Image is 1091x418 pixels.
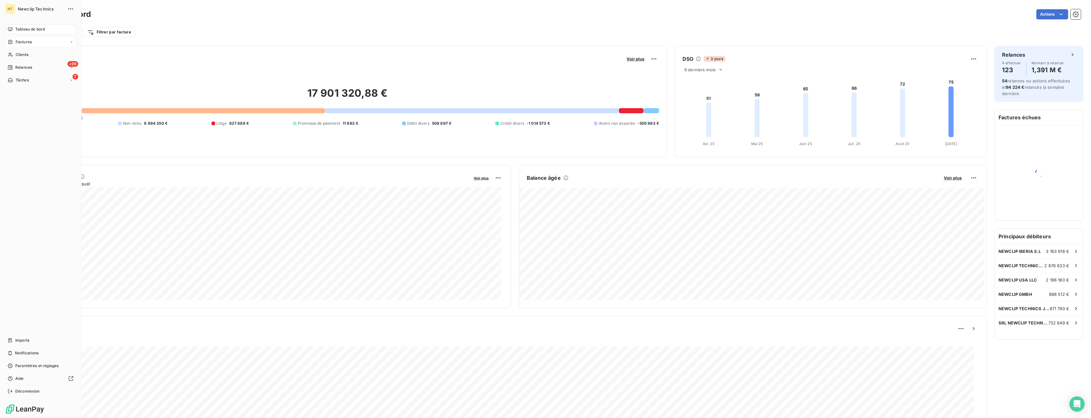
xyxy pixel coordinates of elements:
span: Déconnexion [15,388,40,394]
h4: 123 [1002,65,1021,75]
div: NT [5,4,15,14]
span: SRL NEWCLIP TECHNICS [GEOGRAPHIC_DATA] [998,320,1048,325]
span: Non-échu [123,121,141,126]
span: NEWCLIP IBERIA S.L [998,249,1041,254]
span: Clients [16,52,28,58]
span: Crédit divers [500,121,524,126]
span: 94 224 € [1006,85,1024,90]
tspan: [DATE] [945,142,957,146]
span: 888 512 € [1049,292,1069,297]
tspan: Mai 25 [751,142,763,146]
span: 732 649 € [1048,320,1069,325]
span: Avoirs non associés [599,121,635,126]
div: Open Intercom Messenger [1069,396,1085,412]
span: 9 894 350 € [144,121,168,126]
button: Voir plus [942,175,964,181]
span: Tâches [16,77,29,83]
span: Chiffre d'affaires mensuel [36,180,469,187]
button: Voir plus [472,175,491,181]
span: 871 790 € [1050,306,1069,311]
button: Actions [1036,9,1068,19]
span: 3 jours [703,56,725,62]
tspan: Août 25 [895,142,909,146]
span: 7 [72,74,78,80]
span: À effectuer [1002,61,1021,65]
span: relances ou actions effectuées et relancés la semaine dernière. [1002,78,1070,96]
span: 3 163 918 € [1046,249,1069,254]
span: -1 014 573 € [527,121,550,126]
h6: DSO [683,55,693,63]
h6: Principaux débiteurs [995,229,1083,244]
span: 2 876 633 € [1044,263,1069,268]
button: Voir plus [625,56,646,62]
span: 2 196 160 € [1046,277,1069,282]
span: Factures [16,39,32,45]
h6: Factures échues [995,110,1083,125]
span: 6 derniers mois [684,67,716,72]
tspan: Avr. 25 [703,142,715,146]
span: Imports [15,338,29,343]
span: Voir plus [474,176,489,180]
h6: Balance âgée [527,174,561,182]
span: Aide [15,376,24,381]
span: Relances [15,65,32,70]
tspan: Juil. 25 [848,142,861,146]
a: Aide [5,373,76,384]
span: Montant à relancer [1032,61,1064,65]
h6: Relances [1002,51,1025,59]
button: Filtrer par facture [83,27,135,37]
span: NEWCLIP TECHNICS JAPAN KK [998,306,1050,311]
span: Voir plus [627,56,644,61]
span: NEWCLIP TECHNICS AUSTRALIA PTY [998,263,1044,268]
span: Newclip Technics [18,6,64,11]
span: +99 [67,61,78,67]
span: 827 688 € [229,121,249,126]
span: 509 697 € [432,121,451,126]
span: 0 [80,115,83,121]
span: Litige [216,121,227,126]
span: Notifications [15,350,38,356]
span: 11 692 € [343,121,358,126]
span: 54 [1002,78,1007,83]
tspan: Juin 25 [799,142,812,146]
span: -505 993 € [637,121,659,126]
span: Tableau de bord [15,26,45,32]
span: NEWCLIP GMBH [998,292,1032,297]
span: Débit divers [407,121,429,126]
span: Promesse de paiement [298,121,340,126]
span: Voir plus [944,175,962,180]
img: Logo LeanPay [5,404,45,414]
h4: 1,391 M € [1032,65,1064,75]
span: Paramètres et réglages [15,363,58,369]
span: NEWCLIP USA LLC [998,277,1037,282]
h2: 17 901 320,88 € [36,87,659,106]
